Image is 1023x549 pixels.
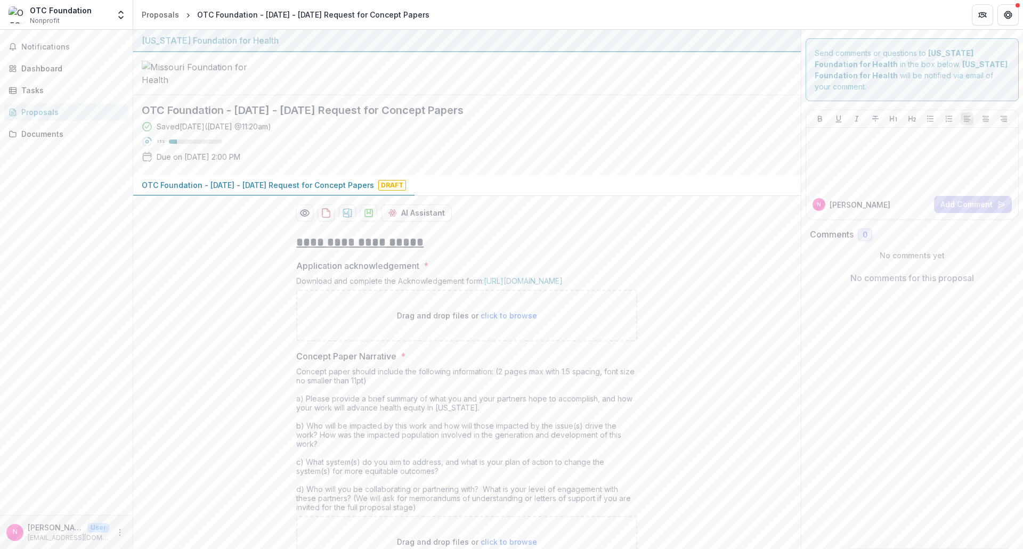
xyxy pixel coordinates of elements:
div: Send comments or questions to in the box below. will be notified via email of your comment. [806,38,1019,101]
nav: breadcrumb [137,7,434,22]
button: Open entity switcher [113,4,128,26]
button: Add Comment [934,196,1012,213]
a: Documents [4,125,128,143]
p: Concept Paper Narrative [296,350,396,363]
h2: Comments [810,230,854,240]
button: Align Center [979,112,992,125]
div: Nathan [13,529,18,536]
button: Align Left [961,112,973,125]
span: click to browse [481,537,537,546]
img: Missouri Foundation for Health [142,61,248,86]
a: Dashboard [4,60,128,77]
button: Heading 2 [906,112,919,125]
div: Tasks [21,85,120,96]
div: Proposals [21,106,120,118]
p: Application acknowledgement [296,259,419,272]
button: download-proposal [318,204,335,222]
button: Bold [814,112,826,125]
button: More [113,526,126,539]
a: Proposals [137,7,183,22]
span: click to browse [481,311,537,320]
p: No comments for this proposal [850,272,974,284]
a: Proposals [4,103,128,121]
p: Due on [DATE] 2:00 PM [157,151,240,162]
div: Documents [21,128,120,140]
div: OTC Foundation [30,5,92,16]
span: 0 [863,231,867,240]
div: [US_STATE] Foundation for Health [142,34,792,47]
span: Notifications [21,43,124,52]
button: Preview 1eeb91f2-07d0-4cba-9207-b6f4f76470f9-0.pdf [296,204,313,222]
button: Heading 1 [887,112,900,125]
p: [PERSON_NAME] [830,199,890,210]
span: Draft [378,180,406,191]
div: Dashboard [21,63,120,74]
button: Partners [972,4,993,26]
button: Italicize [850,112,863,125]
img: OTC Foundation [9,6,26,23]
div: OTC Foundation - [DATE] - [DATE] Request for Concept Papers [197,9,429,20]
p: Drag and drop files or [397,310,537,321]
div: Nathan [817,202,821,207]
button: Strike [869,112,882,125]
p: OTC Foundation - [DATE] - [DATE] Request for Concept Papers [142,179,374,191]
button: Get Help [997,4,1019,26]
a: Tasks [4,81,128,99]
button: AI Assistant [381,204,452,222]
button: Notifications [4,38,128,55]
span: Nonprofit [30,16,60,26]
p: [PERSON_NAME] [28,522,83,533]
p: Drag and drop files or [397,536,537,547]
button: Bullet List [924,112,937,125]
h2: OTC Foundation - [DATE] - [DATE] Request for Concept Papers [142,104,775,117]
button: Ordered List [943,112,955,125]
a: [URL][DOMAIN_NAME] [484,276,563,285]
p: No comments yet [810,250,1015,261]
p: User [87,523,109,532]
p: 15 % [157,138,165,145]
button: download-proposal [360,204,377,222]
div: Proposals [142,9,179,20]
div: Download and complete the Acknowledgement form: [296,276,637,290]
p: [EMAIL_ADDRESS][DOMAIN_NAME] [28,533,109,543]
div: Saved [DATE] ( [DATE] @ 11:20am ) [157,121,271,132]
button: download-proposal [339,204,356,222]
button: Underline [832,112,845,125]
button: Align Right [997,112,1010,125]
div: Concept paper should include the following information: (2 pages max with 1.5 spacing, font size ... [296,367,637,516]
